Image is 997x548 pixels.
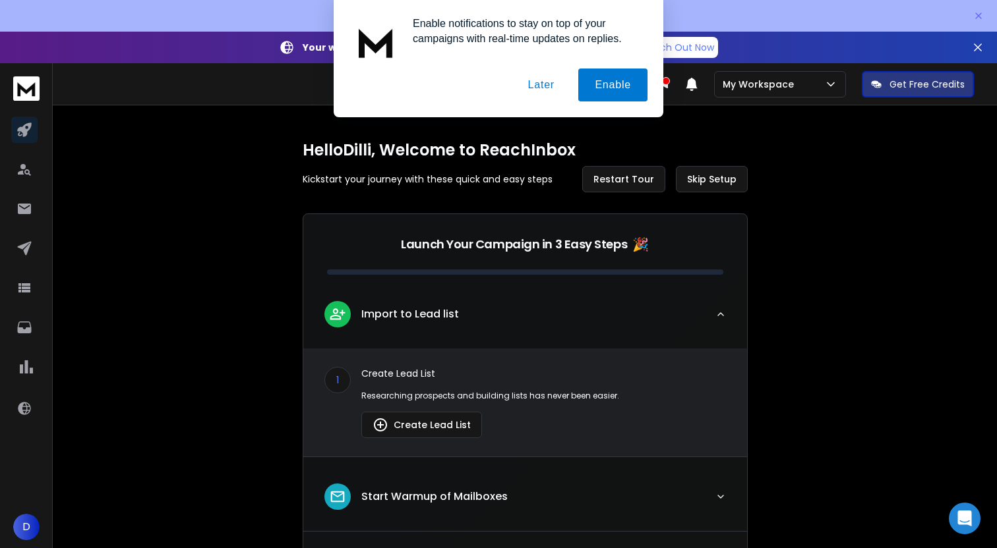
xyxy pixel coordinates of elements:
button: D [13,514,40,540]
button: Restart Tour [582,166,665,192]
span: 🎉 [632,235,649,254]
button: Later [511,68,570,101]
img: lead [373,417,388,433]
p: Launch Your Campaign in 3 Easy Steps [401,235,627,254]
img: lead [329,488,346,505]
button: leadImport to Lead list [303,290,747,348]
h1: Hello Dilli , Welcome to ReachInbox [303,140,748,161]
span: Skip Setup [687,173,737,186]
button: leadStart Warmup of Mailboxes [303,473,747,531]
button: Skip Setup [676,166,748,192]
img: lead [329,306,346,322]
div: 1 [324,367,351,393]
p: Researching prospects and building lists has never been easier. [361,391,726,401]
p: Create Lead List [361,367,726,380]
img: notification icon [349,16,402,68]
p: Start Warmup of Mailboxes [361,489,508,505]
div: leadImport to Lead list [303,348,747,456]
p: Kickstart your journey with these quick and easy steps [303,173,553,186]
p: Import to Lead list [361,306,459,322]
div: Enable notifications to stay on top of your campaigns with real-time updates on replies. [402,16,648,46]
button: Create Lead List [361,412,482,438]
div: Open Intercom Messenger [949,503,981,534]
button: Enable [578,68,648,101]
